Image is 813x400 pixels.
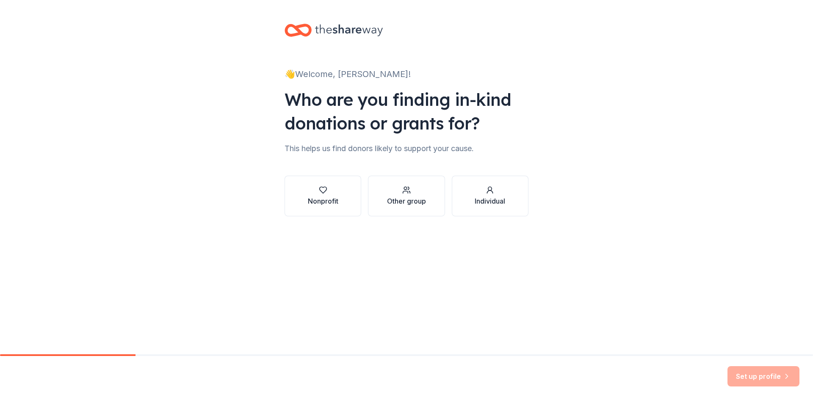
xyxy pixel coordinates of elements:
[285,67,528,81] div: 👋 Welcome, [PERSON_NAME]!
[285,88,528,135] div: Who are you finding in-kind donations or grants for?
[368,176,445,216] button: Other group
[387,196,426,206] div: Other group
[475,196,505,206] div: Individual
[452,176,528,216] button: Individual
[308,196,338,206] div: Nonprofit
[285,176,361,216] button: Nonprofit
[285,142,528,155] div: This helps us find donors likely to support your cause.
